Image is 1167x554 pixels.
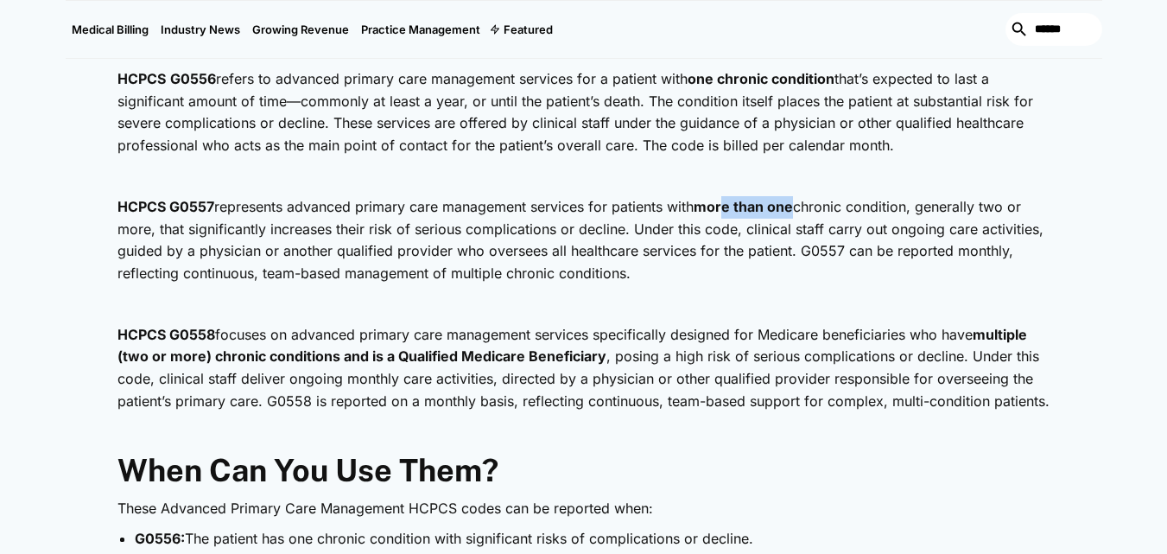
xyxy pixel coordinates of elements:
a: Medical Billing [66,1,155,58]
a: Practice Management [355,1,486,58]
p: represents advanced primary care management services for patients with chronic condition, general... [117,196,1050,284]
a: Industry News [155,1,246,58]
strong: G0556 [170,70,216,87]
div: Featured [486,1,559,58]
p: ‍ [117,293,1050,315]
a: Growing Revenue [246,1,355,58]
strong: G0556: [135,530,185,547]
strong: one chronic condition [688,70,834,87]
strong: more than one [694,198,793,215]
p: focuses on advanced primary care management services specifically designed for Medicare beneficia... [117,324,1050,412]
p: refers to advanced primary care management services for a patient with that’s expected to last a ... [117,68,1050,156]
strong: HCPCS G0558 [117,326,215,343]
strong: HCPCS G0557 [117,198,214,215]
strong: HCPCS [117,70,166,87]
p: ‍ [117,165,1050,188]
p: These Advanced Primary Care Management HCPCS codes can be reported when: [117,498,1050,520]
strong: When Can You Use Them? [117,452,498,488]
p: ‍ [117,421,1050,443]
li: The patient has one chronic condition with significant risks of complications or decline. [135,529,1050,548]
div: Featured [504,22,553,36]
